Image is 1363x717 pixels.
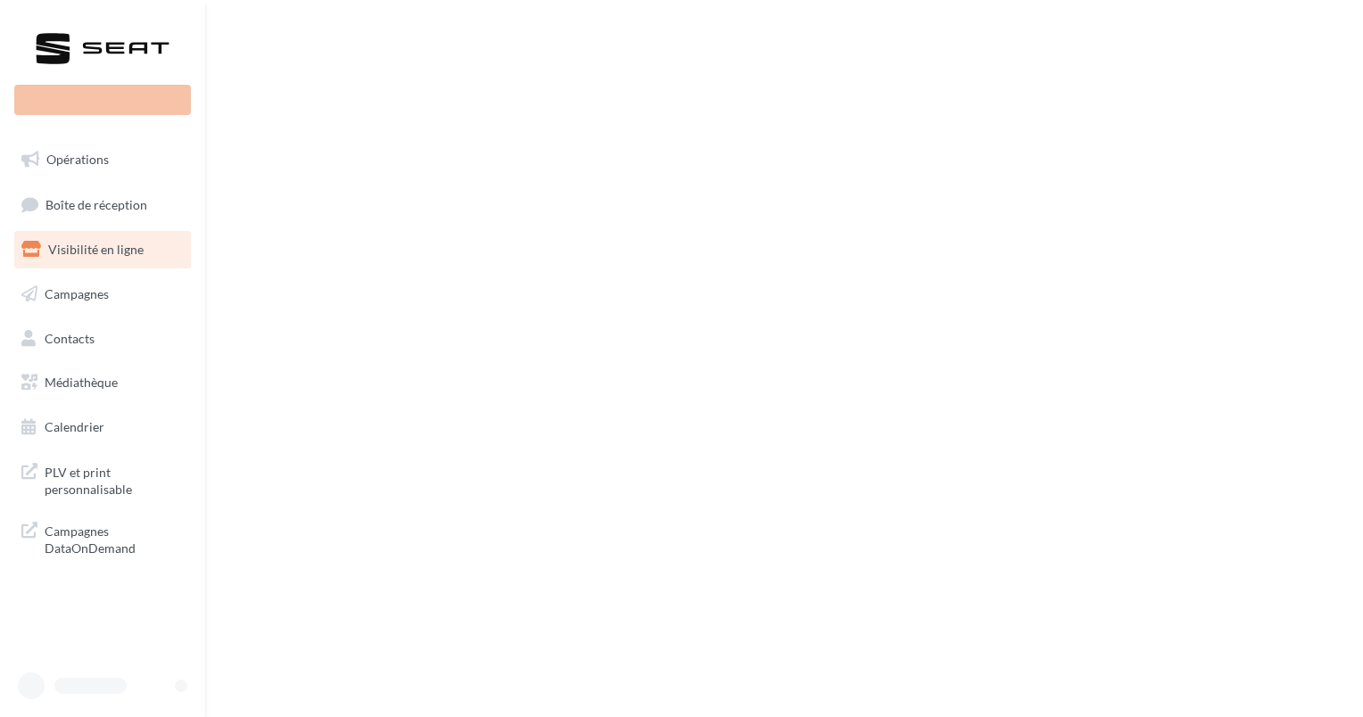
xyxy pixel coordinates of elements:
span: Opérations [46,152,109,167]
a: Visibilité en ligne [11,231,194,268]
a: Boîte de réception [11,185,194,224]
a: Opérations [11,141,194,178]
a: PLV et print personnalisable [11,453,194,506]
span: Médiathèque [45,375,118,390]
a: Médiathèque [11,364,194,401]
a: Contacts [11,320,194,358]
span: Campagnes DataOnDemand [45,519,184,557]
a: Campagnes [11,276,194,313]
span: Campagnes [45,286,109,301]
span: PLV et print personnalisable [45,460,184,499]
a: Calendrier [11,408,194,446]
span: Calendrier [45,419,104,434]
div: Nouvelle campagne [14,85,191,115]
span: Contacts [45,330,95,345]
span: Boîte de réception [45,196,147,211]
span: Visibilité en ligne [48,242,144,257]
a: Campagnes DataOnDemand [11,512,194,565]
